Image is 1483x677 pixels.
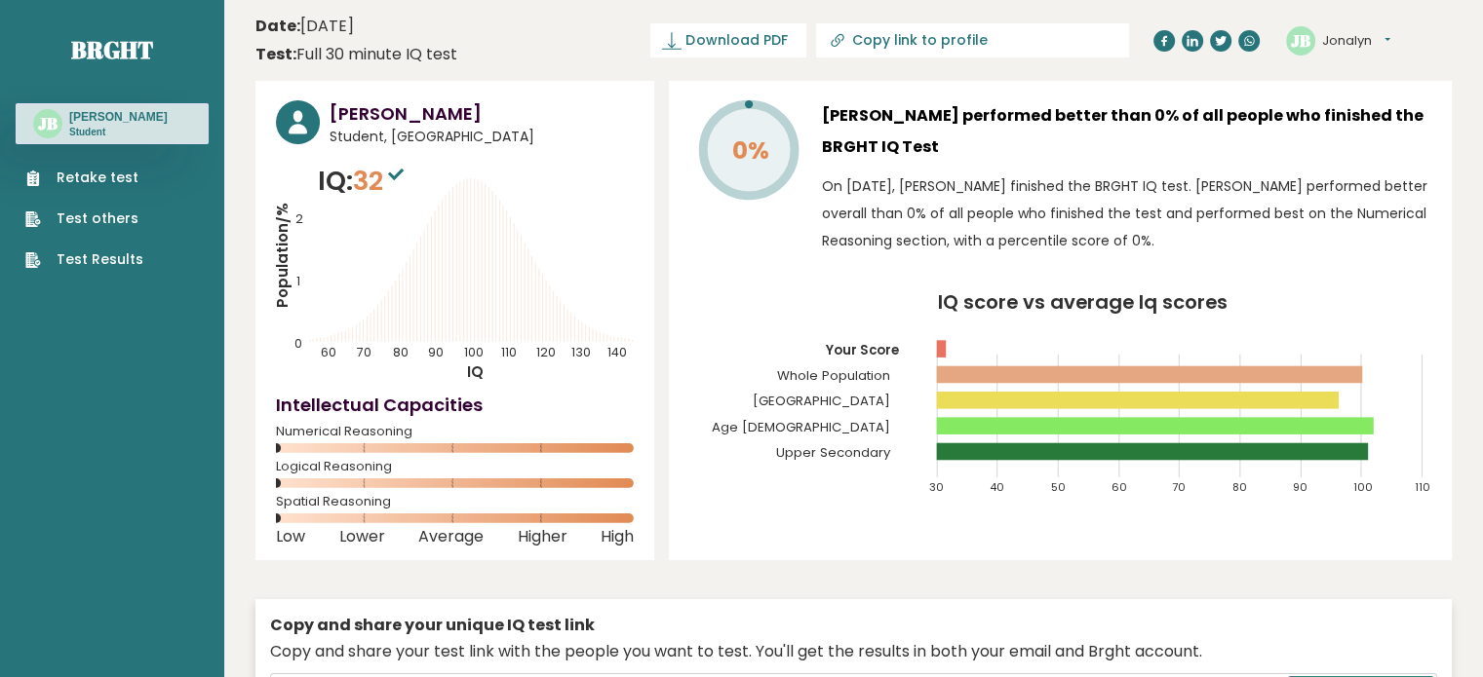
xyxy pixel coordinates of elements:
tspan: 130 [571,344,591,360]
tspan: 30 [929,479,944,495]
time: [DATE] [255,15,354,38]
div: Copy and share your test link with the people you want to test. You'll get the results in both yo... [270,640,1437,663]
h3: [PERSON_NAME] [69,109,168,125]
span: Download PDF [685,30,787,51]
text: JB [38,112,58,134]
div: Full 30 minute IQ test [255,43,457,66]
tspan: [GEOGRAPHIC_DATA] [753,392,890,410]
button: Jonalyn [1322,31,1390,51]
span: Logical Reasoning [276,463,634,470]
tspan: 110 [501,344,517,360]
tspan: 1 [296,273,300,289]
tspan: Whole Population [777,366,890,385]
span: Higher [518,533,567,541]
span: High [601,533,634,541]
b: Test: [255,43,296,65]
span: Spatial Reasoning [276,498,634,506]
tspan: 120 [536,344,556,360]
tspan: IQ score vs average Iq scores [938,288,1228,316]
span: Student, [GEOGRAPHIC_DATA] [330,127,634,147]
tspan: 40 [990,479,1004,495]
p: IQ: [318,162,409,201]
b: Date: [255,15,300,37]
tspan: 110 [1415,479,1430,495]
h3: [PERSON_NAME] [330,100,634,127]
div: Copy and share your unique IQ test link [270,614,1437,637]
tspan: 80 [393,344,409,360]
tspan: 60 [322,344,337,360]
h3: [PERSON_NAME] performed better than 0% of all people who finished the BRGHT IQ Test [822,100,1431,163]
tspan: 60 [1112,479,1127,495]
tspan: Your Score [825,341,899,359]
tspan: 2 [295,210,303,227]
tspan: Population/% [272,203,293,308]
tspan: 70 [1172,479,1186,495]
a: Retake test [25,168,143,188]
span: Lower [339,533,385,541]
a: Brght [71,34,153,65]
tspan: 0 [294,335,302,352]
tspan: 50 [1051,479,1066,495]
a: Test Results [25,249,143,270]
tspan: 90 [1293,479,1307,495]
tspan: 80 [1232,479,1247,495]
h4: Intellectual Capacities [276,392,634,418]
a: Download PDF [650,23,806,57]
span: Low [276,533,305,541]
tspan: 100 [464,344,484,360]
tspan: IQ [467,361,484,382]
p: Student [69,126,168,139]
tspan: Upper Secondary [776,443,891,462]
tspan: 0% [732,133,769,168]
text: JB [1291,28,1310,51]
a: Test others [25,208,143,229]
span: Average [418,533,484,541]
tspan: Age [DEMOGRAPHIC_DATA] [712,418,890,436]
tspan: 90 [428,344,444,360]
tspan: 70 [357,344,371,360]
p: On [DATE], [PERSON_NAME] finished the BRGHT IQ test. [PERSON_NAME] performed better overall than ... [822,172,1431,254]
span: 32 [353,163,409,199]
tspan: 140 [607,344,627,360]
tspan: 100 [1354,479,1374,495]
span: Numerical Reasoning [276,428,634,435]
